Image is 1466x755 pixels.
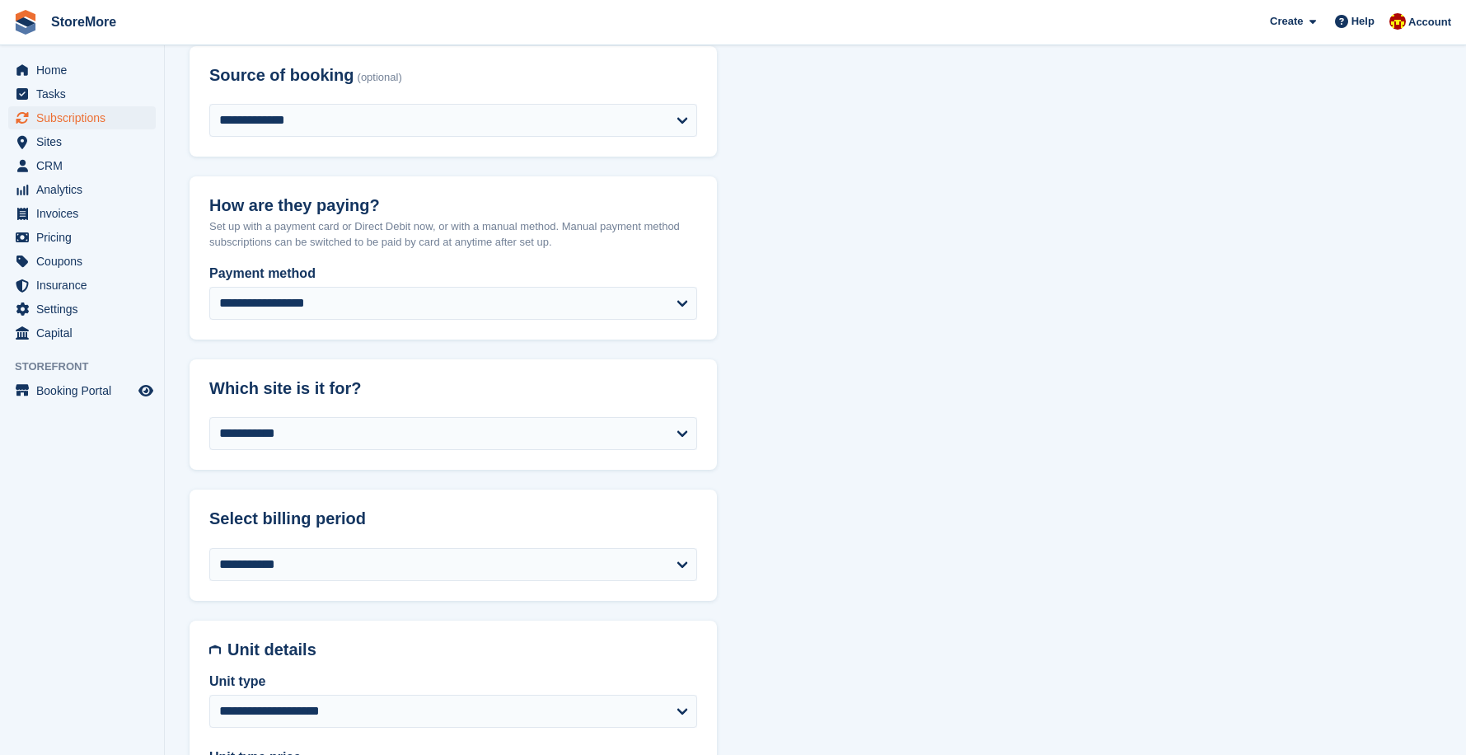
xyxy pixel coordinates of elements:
[136,381,156,401] a: Preview store
[36,226,135,249] span: Pricing
[1270,13,1303,30] span: Create
[8,106,156,129] a: menu
[36,178,135,201] span: Analytics
[36,321,135,345] span: Capital
[36,298,135,321] span: Settings
[36,379,135,402] span: Booking Portal
[209,264,697,284] label: Payment method
[1351,13,1375,30] span: Help
[8,82,156,106] a: menu
[8,178,156,201] a: menu
[209,196,697,215] h2: How are they paying?
[36,274,135,297] span: Insurance
[15,359,164,375] span: Storefront
[8,59,156,82] a: menu
[8,274,156,297] a: menu
[209,66,354,85] span: Source of booking
[358,72,402,84] span: (optional)
[8,321,156,345] a: menu
[36,82,135,106] span: Tasks
[8,130,156,153] a: menu
[36,202,135,225] span: Invoices
[36,59,135,82] span: Home
[36,250,135,273] span: Coupons
[1389,13,1406,30] img: Store More Team
[209,640,221,659] img: unit-details-icon-595b0c5c156355b767ba7b61e002efae458ec76ed5ec05730b8e856ff9ea34a9.svg
[8,250,156,273] a: menu
[209,672,697,692] label: Unit type
[209,509,697,528] h2: Select billing period
[36,106,135,129] span: Subscriptions
[8,379,156,402] a: menu
[36,130,135,153] span: Sites
[209,379,697,398] h2: Which site is it for?
[8,202,156,225] a: menu
[227,640,697,659] h2: Unit details
[8,298,156,321] a: menu
[1408,14,1451,30] span: Account
[36,154,135,177] span: CRM
[13,10,38,35] img: stora-icon-8386f47178a22dfd0bd8f6a31ec36ba5ce8667c1dd55bd0f319d3a0aa187defe.svg
[44,8,123,35] a: StoreMore
[209,218,697,251] p: Set up with a payment card or Direct Debit now, or with a manual method. Manual payment method su...
[8,226,156,249] a: menu
[8,154,156,177] a: menu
